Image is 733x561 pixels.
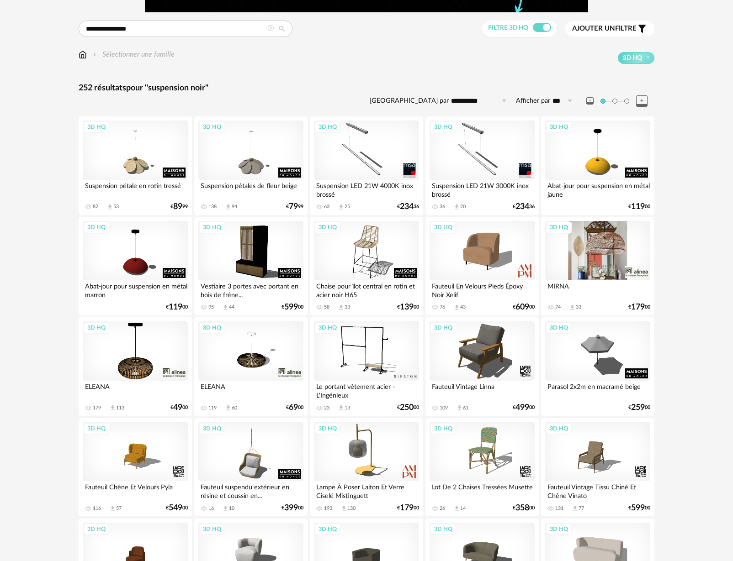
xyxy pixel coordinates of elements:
[541,116,654,215] a: 3D HQ Abat-jour pour suspension en métal jaune €11900
[430,423,457,435] div: 3D HQ
[232,405,237,411] div: 60
[79,317,192,416] a: 3D HQ ELEANA 179 Download icon 113 €4900
[310,217,423,315] a: 3D HQ Chaise pour îlot central en rotin et acier noir H65 58 Download icon 33 €13900
[628,204,650,210] div: € 00
[545,381,650,399] div: Parasol 2x2m en macramé beige
[222,304,229,311] span: Download icon
[169,505,182,511] span: 549
[314,481,419,499] div: Lampe À Poser Laiton Et Verre Ciselé Mistinguett
[545,481,650,499] div: Fauteuil Vintage Tissu Chiné Et Chêne Vinato
[515,404,529,411] span: 499
[282,505,303,511] div: € 00
[222,505,229,512] span: Download icon
[79,116,192,215] a: 3D HQ Suspension pétale en rotin tressé 82 Download icon 53 €8999
[83,523,110,535] div: 3D HQ
[314,381,419,399] div: Le portant vêtement acier - L'Ingénieux
[310,317,423,416] a: 3D HQ Le portant vêtement acier - L'Ingénieux 23 Download icon 13 €25000
[199,322,225,334] div: 3D HQ
[198,381,303,399] div: ELEANA
[198,280,303,299] div: Vestiaire 3 portes avec portant en bois de frêne...
[400,204,414,210] span: 234
[282,304,303,310] div: € 00
[83,481,188,499] div: Fauteuil Chêne Et Velours Pyla
[83,381,188,399] div: ELEANA
[456,404,463,411] span: Download icon
[113,204,119,210] div: 53
[515,204,529,210] span: 234
[460,304,466,310] div: 43
[488,25,528,31] span: Filtre 3D HQ
[289,204,298,210] span: 79
[83,221,110,233] div: 3D HQ
[338,304,345,311] span: Download icon
[572,24,637,33] span: filtre
[83,423,110,435] div: 3D HQ
[166,304,188,310] div: € 00
[631,304,645,310] span: 179
[425,116,539,215] a: 3D HQ Suspension LED 21W 3000K inox brossé 36 Download icon 20 €23436
[286,204,303,210] div: € 99
[430,180,535,198] div: Suspension LED 21W 3000K inox brossé
[345,405,350,411] div: 13
[430,481,535,499] div: Lot De 2 Chaises Tressées Musette
[440,405,448,411] div: 109
[546,322,572,334] div: 3D HQ
[208,405,217,411] div: 119
[324,304,329,310] div: 58
[314,221,341,233] div: 3D HQ
[400,505,414,511] span: 179
[166,505,188,511] div: € 00
[397,304,419,310] div: € 00
[555,304,561,310] div: 74
[460,204,466,210] div: 20
[453,505,460,512] span: Download icon
[93,505,101,512] div: 116
[338,404,345,411] span: Download icon
[430,121,457,133] div: 3D HQ
[225,204,232,210] span: Download icon
[289,404,298,411] span: 69
[232,204,237,210] div: 94
[453,304,460,311] span: Download icon
[397,404,419,411] div: € 00
[79,217,192,315] a: 3D HQ Abat-jour pour suspension en métal marron €11900
[83,322,110,334] div: 3D HQ
[576,304,581,310] div: 33
[430,381,535,399] div: Fauteuil Vintage Linna
[314,322,341,334] div: 3D HQ
[513,304,535,310] div: € 00
[460,505,466,512] div: 14
[425,317,539,416] a: 3D HQ Fauteuil Vintage Linna 109 Download icon 61 €49900
[194,317,308,416] a: 3D HQ ELEANA 119 Download icon 60 €6900
[430,523,457,535] div: 3D HQ
[83,280,188,299] div: Abat-jour pour suspension en métal marron
[199,423,225,435] div: 3D HQ
[370,97,449,105] label: [GEOGRAPHIC_DATA] par
[199,523,225,535] div: 3D HQ
[425,418,539,517] a: 3D HQ Lot De 2 Chaises Tressées Musette 26 Download icon 14 €35800
[400,304,414,310] span: 139
[314,180,419,198] div: Suspension LED 21W 4000K inox brossé
[91,49,175,60] div: Sélectionner une famille
[79,49,87,60] img: svg+xml;base64,PHN2ZyB3aWR0aD0iMTYiIGhlaWdodD0iMTciIHZpZXdCb3g9IjAgMCAxNiAxNyIgZmlsbD0ibm9uZSIgeG...
[286,404,303,411] div: € 00
[628,505,650,511] div: € 00
[314,121,341,133] div: 3D HQ
[440,304,445,310] div: 76
[314,280,419,299] div: Chaise pour îlot central en rotin et acier noir H65
[513,404,535,411] div: € 00
[347,505,356,512] div: 130
[284,304,298,310] span: 599
[546,423,572,435] div: 3D HQ
[572,505,579,512] span: Download icon
[541,317,654,416] a: 3D HQ Parasol 2x2m en macramé beige €25900
[126,84,208,92] span: pour "suspension noir"
[208,304,214,310] div: 95
[513,204,535,210] div: € 36
[430,322,457,334] div: 3D HQ
[93,204,98,210] div: 82
[169,304,182,310] span: 119
[430,221,457,233] div: 3D HQ
[83,121,110,133] div: 3D HQ
[173,204,182,210] span: 89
